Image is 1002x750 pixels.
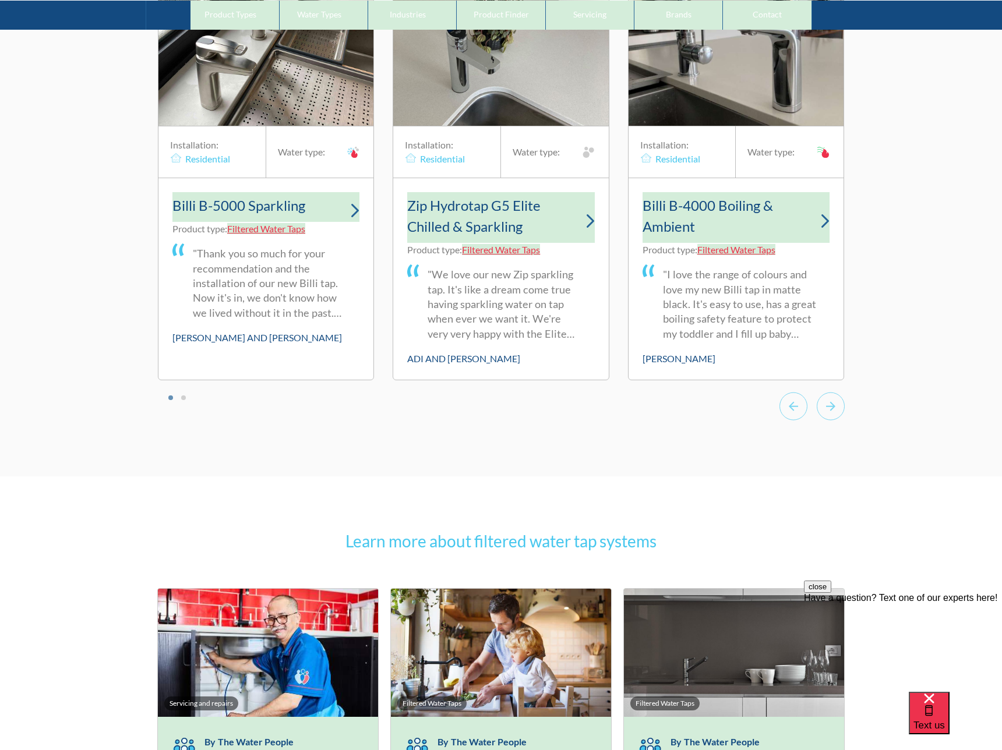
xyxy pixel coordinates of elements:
div: Filtered Water Taps [636,699,694,708]
div: Water type: [278,145,325,159]
div: By [204,736,216,747]
div: Installation: [170,138,218,152]
div: Product type: [407,243,540,257]
h3: Learn more about filtered water tap systems [157,529,845,553]
button: Go to page 1 [168,395,173,400]
blockquote: "I love the range of colours and love my new Billi tap in matte black. It's easy to use, has a gr... [643,261,830,341]
a: Zip Hydrotap G5 Elite Chilled & Sparkling [407,192,594,243]
div: Water type: [513,145,560,159]
div: Adi and [PERSON_NAME] [407,352,520,366]
div: Water type: [747,145,795,159]
div: By [438,736,449,747]
div: Product type: [643,243,775,257]
div: Residential [185,152,230,166]
div: The Water People [684,736,760,747]
a: Billi B-4000 Boiling & Ambient [643,192,830,243]
div: Filtered Water Taps [403,699,461,708]
div: Product type: [172,222,305,236]
blockquote: "Thank you so much for your recommendation and the installation of our new Billi tap. Now it's in... [172,240,359,320]
div: The Water People [218,736,294,747]
div: Residential [420,152,465,166]
h3: Billi B-5000 Sparkling [172,195,305,216]
iframe: podium webchat widget bubble [909,692,1002,750]
div: [PERSON_NAME] [643,352,715,366]
div: Industries [390,9,426,19]
div: [PERSON_NAME] and [PERSON_NAME] [172,331,342,345]
button: Go to page 2 [181,395,186,400]
div: Next slide [817,392,845,424]
div: Go to last slide [779,392,807,424]
h3: Zip Hydrotap G5 Elite Chilled & Sparkling [407,195,576,237]
h3: Billi B-4000 Boiling & Ambient [643,195,812,237]
div: Product Types [204,9,256,19]
iframe: podium webchat widget prompt [804,581,1002,706]
div: Servicing and repairs [170,699,233,708]
div: By [671,736,682,747]
div: Installation: [405,138,453,152]
a: Filtered Water Taps [697,244,775,255]
div: Water Types [297,9,341,19]
blockquote: "We love our new Zip sparkling tap. It's like a dream come true having sparkling water on tap whe... [407,261,594,341]
a: Filtered Water Taps [227,223,305,234]
a: Billi B-5000 Sparkling [172,192,359,222]
div: Residential [655,152,700,166]
a: Filtered Water Taps [462,244,540,255]
div: Installation: [640,138,689,152]
div: The Water People [451,736,527,747]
